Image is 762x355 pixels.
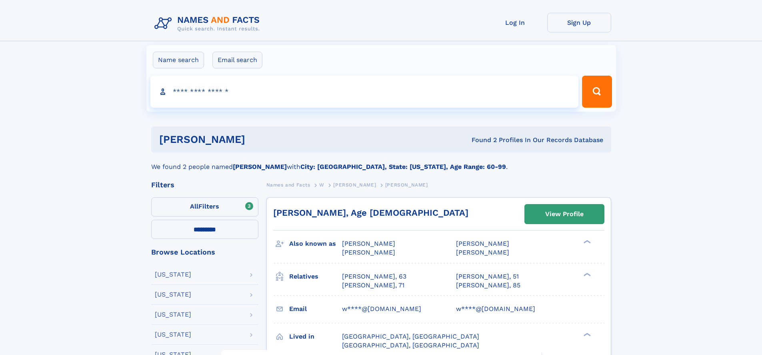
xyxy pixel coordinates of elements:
[151,249,258,256] div: Browse Locations
[342,272,406,281] a: [PERSON_NAME], 63
[212,52,262,68] label: Email search
[300,163,506,170] b: City: [GEOGRAPHIC_DATA], State: [US_STATE], Age Range: 60-99
[155,271,191,278] div: [US_STATE]
[289,237,342,251] h3: Also known as
[582,239,591,245] div: ❯
[151,152,611,172] div: We found 2 people named with .
[456,240,509,247] span: [PERSON_NAME]
[190,203,198,210] span: All
[319,180,324,190] a: W
[151,181,258,189] div: Filters
[456,249,509,256] span: [PERSON_NAME]
[385,182,428,188] span: [PERSON_NAME]
[266,180,310,190] a: Names and Facts
[273,208,468,218] a: [PERSON_NAME], Age [DEMOGRAPHIC_DATA]
[289,330,342,343] h3: Lived in
[289,302,342,316] h3: Email
[155,331,191,338] div: [US_STATE]
[151,13,266,34] img: Logo Names and Facts
[319,182,324,188] span: W
[456,272,519,281] a: [PERSON_NAME], 51
[289,270,342,283] h3: Relatives
[547,13,611,32] a: Sign Up
[333,182,376,188] span: [PERSON_NAME]
[233,163,287,170] b: [PERSON_NAME]
[342,281,404,290] a: [PERSON_NAME], 71
[342,240,395,247] span: [PERSON_NAME]
[545,205,584,223] div: View Profile
[358,136,603,144] div: Found 2 Profiles In Our Records Database
[333,180,376,190] a: [PERSON_NAME]
[483,13,547,32] a: Log In
[150,76,579,108] input: search input
[456,281,520,290] a: [PERSON_NAME], 85
[342,249,395,256] span: [PERSON_NAME]
[525,205,604,224] a: View Profile
[342,333,479,340] span: [GEOGRAPHIC_DATA], [GEOGRAPHIC_DATA]
[155,291,191,298] div: [US_STATE]
[151,197,258,217] label: Filters
[155,311,191,318] div: [US_STATE]
[582,76,612,108] button: Search Button
[582,332,591,337] div: ❯
[159,134,358,144] h1: [PERSON_NAME]
[342,341,479,349] span: [GEOGRAPHIC_DATA], [GEOGRAPHIC_DATA]
[582,272,591,277] div: ❯
[153,52,204,68] label: Name search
